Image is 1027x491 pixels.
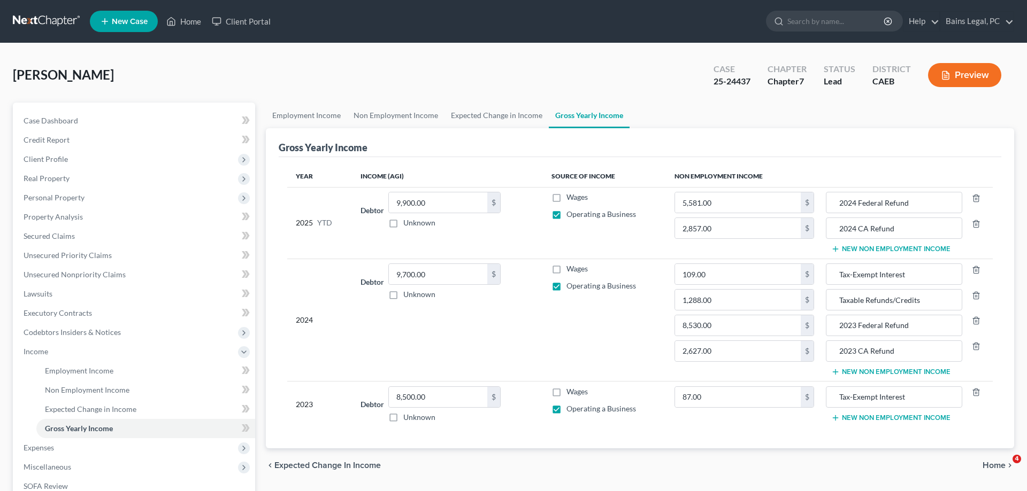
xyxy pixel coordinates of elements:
[714,75,750,88] div: 25-24437
[361,399,384,410] label: Debtor
[15,303,255,323] a: Executory Contracts
[45,366,113,375] span: Employment Income
[675,315,801,336] input: 0.00
[24,347,48,356] span: Income
[352,166,542,187] th: Income (AGI)
[832,218,956,238] input: Source of Income
[24,212,83,221] span: Property Analysis
[24,443,54,452] span: Expenses
[24,116,78,125] span: Case Dashboard
[903,12,939,31] a: Help
[15,284,255,303] a: Lawsuits
[831,368,951,376] button: New Non Employment Income
[24,135,70,144] span: Credit Report
[389,387,487,407] input: 0.00
[487,192,500,213] div: $
[347,103,444,128] a: Non Employment Income
[801,341,814,361] div: $
[983,461,1014,470] button: Home chevron_right
[15,246,255,265] a: Unsecured Priority Claims
[24,462,71,471] span: Miscellaneous
[24,174,70,183] span: Real Property
[112,18,148,26] span: New Case
[15,207,255,227] a: Property Analysis
[675,387,801,407] input: 0.00
[832,192,956,213] input: Source of Income
[24,193,85,202] span: Personal Property
[24,328,121,337] span: Codebtors Insiders & Notices
[824,75,855,88] div: Lead
[36,419,255,438] a: Gross Yearly Income
[24,251,112,260] span: Unsecured Priority Claims
[832,341,956,361] input: Source of Income
[675,218,801,238] input: 0.00
[36,400,255,419] a: Expected Change in Income
[361,276,384,287] label: Debtor
[768,75,807,88] div: Chapter
[675,264,801,284] input: 0.00
[15,130,255,150] a: Credit Report
[24,481,68,490] span: SOFA Review
[389,264,487,284] input: 0.00
[13,67,114,82] span: [PERSON_NAME]
[928,63,1001,87] button: Preview
[45,424,113,433] span: Gross Yearly Income
[801,290,814,310] div: $
[831,414,951,422] button: New Non Employment Income
[287,166,352,187] th: Year
[206,12,276,31] a: Client Portal
[296,386,343,423] div: 2023
[24,154,68,163] span: Client Profile
[24,270,126,279] span: Unsecured Nonpriority Claims
[831,245,951,253] button: New Non Employment Income
[801,192,814,213] div: $
[161,12,206,31] a: Home
[991,455,1016,480] iframe: Intercom live chat
[566,192,588,201] span: Wages
[389,192,487,213] input: 0.00
[36,380,255,400] a: Non Employment Income
[274,461,381,470] span: Expected Change in Income
[824,63,855,75] div: Status
[872,75,911,88] div: CAEB
[487,387,500,407] div: $
[36,361,255,380] a: Employment Income
[403,289,435,300] label: Unknown
[15,111,255,130] a: Case Dashboard
[799,76,804,86] span: 7
[566,209,636,219] span: Operating a Business
[403,217,435,228] label: Unknown
[444,103,549,128] a: Expected Change in Income
[403,412,435,423] label: Unknown
[832,387,956,407] input: Source of Income
[487,264,500,284] div: $
[24,308,92,317] span: Executory Contracts
[566,281,636,290] span: Operating a Business
[45,385,129,394] span: Non Employment Income
[940,12,1014,31] a: Bains Legal, PC
[566,404,636,413] span: Operating a Business
[675,192,801,213] input: 0.00
[832,264,956,284] input: Source of Income
[296,263,343,376] div: 2024
[1013,455,1021,463] span: 4
[801,315,814,336] div: $
[317,217,332,228] span: YTD
[768,63,807,75] div: Chapter
[566,387,588,396] span: Wages
[675,290,801,310] input: 0.00
[666,166,993,187] th: Non Employment Income
[675,341,801,361] input: 0.00
[872,63,911,75] div: District
[266,461,381,470] button: chevron_left Expected Change in Income
[296,192,343,254] div: 2025
[24,289,52,298] span: Lawsuits
[983,461,1006,470] span: Home
[266,461,274,470] i: chevron_left
[714,63,750,75] div: Case
[15,265,255,284] a: Unsecured Nonpriority Claims
[832,315,956,336] input: Source of Income
[543,166,666,187] th: Source of Income
[832,290,956,310] input: Source of Income
[266,103,347,128] a: Employment Income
